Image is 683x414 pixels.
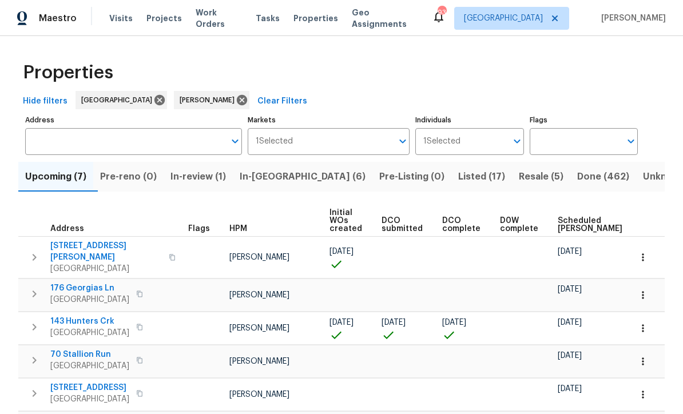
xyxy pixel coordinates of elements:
[623,133,639,149] button: Open
[382,217,423,233] span: DCO submitted
[442,217,481,233] span: DCO complete
[50,382,129,393] span: [STREET_ADDRESS]
[50,282,129,294] span: 176 Georgias Ln
[558,248,582,256] span: [DATE]
[146,13,182,24] span: Projects
[229,291,289,299] span: [PERSON_NAME]
[76,91,167,109] div: [GEOGRAPHIC_DATA]
[256,14,280,22] span: Tasks
[18,91,72,112] button: Hide filters
[50,349,129,360] span: 70 Stallion Run
[100,169,157,185] span: Pre-reno (0)
[23,67,113,78] span: Properties
[229,357,289,365] span: [PERSON_NAME]
[50,240,162,263] span: [STREET_ADDRESS][PERSON_NAME]
[329,319,354,327] span: [DATE]
[509,133,525,149] button: Open
[50,393,129,405] span: [GEOGRAPHIC_DATA]
[229,391,289,399] span: [PERSON_NAME]
[170,169,226,185] span: In-review (1)
[81,94,157,106] span: [GEOGRAPHIC_DATA]
[248,117,410,124] label: Markets
[293,13,338,24] span: Properties
[229,253,289,261] span: [PERSON_NAME]
[500,217,538,233] span: D0W complete
[329,248,354,256] span: [DATE]
[558,217,622,233] span: Scheduled [PERSON_NAME]
[227,133,243,149] button: Open
[229,324,289,332] span: [PERSON_NAME]
[253,91,312,112] button: Clear Filters
[25,169,86,185] span: Upcoming (7)
[458,169,505,185] span: Listed (17)
[442,319,466,327] span: [DATE]
[558,352,582,360] span: [DATE]
[519,169,563,185] span: Resale (5)
[196,7,242,30] span: Work Orders
[329,209,362,233] span: Initial WOs created
[109,13,133,24] span: Visits
[256,137,293,146] span: 1 Selected
[50,263,162,274] span: [GEOGRAPHIC_DATA]
[50,225,84,233] span: Address
[229,225,247,233] span: HPM
[438,7,446,18] div: 93
[174,91,249,109] div: [PERSON_NAME]
[415,117,523,124] label: Individuals
[50,360,129,372] span: [GEOGRAPHIC_DATA]
[352,7,418,30] span: Geo Assignments
[464,13,543,24] span: [GEOGRAPHIC_DATA]
[597,13,666,24] span: [PERSON_NAME]
[530,117,638,124] label: Flags
[240,169,366,185] span: In-[GEOGRAPHIC_DATA] (6)
[39,13,77,24] span: Maestro
[558,385,582,393] span: [DATE]
[257,94,307,109] span: Clear Filters
[50,327,129,339] span: [GEOGRAPHIC_DATA]
[577,169,629,185] span: Done (462)
[25,117,242,124] label: Address
[180,94,239,106] span: [PERSON_NAME]
[379,169,444,185] span: Pre-Listing (0)
[23,94,67,109] span: Hide filters
[188,225,210,233] span: Flags
[50,294,129,305] span: [GEOGRAPHIC_DATA]
[423,137,460,146] span: 1 Selected
[558,319,582,327] span: [DATE]
[558,285,582,293] span: [DATE]
[395,133,411,149] button: Open
[382,319,406,327] span: [DATE]
[50,316,129,327] span: 143 Hunters Crk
